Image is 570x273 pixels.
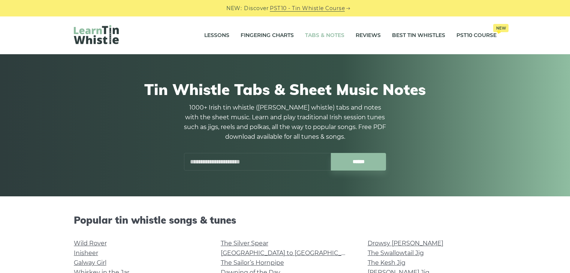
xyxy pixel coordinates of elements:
h1: Tin Whistle Tabs & Sheet Music Notes [74,80,497,98]
a: Inisheer [74,249,98,257]
a: The Silver Spear [221,240,268,247]
img: LearnTinWhistle.com [74,25,119,44]
h2: Popular tin whistle songs & tunes [74,214,497,226]
a: Lessons [204,26,229,45]
span: New [493,24,509,32]
a: The Swallowtail Jig [368,249,424,257]
a: Drowsy [PERSON_NAME] [368,240,443,247]
a: Fingering Charts [241,26,294,45]
p: 1000+ Irish tin whistle ([PERSON_NAME] whistle) tabs and notes with the sheet music. Learn and pl... [184,103,386,142]
a: The Kesh Jig [368,259,405,266]
a: Galway Girl [74,259,106,266]
a: Reviews [356,26,381,45]
a: Wild Rover [74,240,107,247]
a: The Sailor’s Hornpipe [221,259,284,266]
a: Best Tin Whistles [392,26,445,45]
a: [GEOGRAPHIC_DATA] to [GEOGRAPHIC_DATA] [221,249,359,257]
a: Tabs & Notes [305,26,344,45]
a: PST10 CourseNew [456,26,497,45]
